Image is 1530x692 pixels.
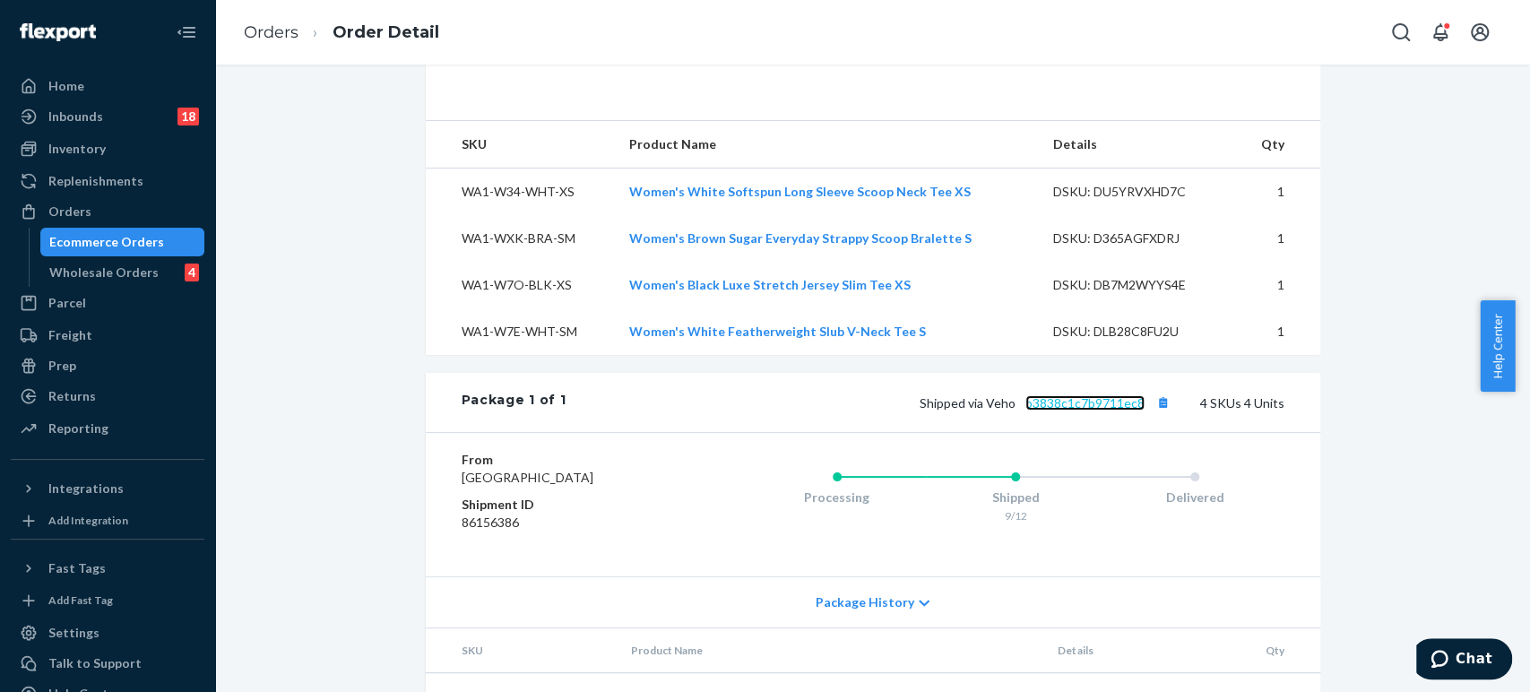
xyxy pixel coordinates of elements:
td: 1 [1236,215,1320,262]
a: Add Fast Tag [11,590,204,611]
div: Wholesale Orders [49,264,159,281]
div: Returns [48,387,96,405]
th: Product Name [615,121,1039,169]
a: Add Integration [11,510,204,532]
a: Replenishments [11,167,204,195]
div: Replenishments [48,172,143,190]
span: [GEOGRAPHIC_DATA] [462,470,593,485]
a: Prep [11,351,204,380]
th: SKU [426,628,617,673]
div: Ecommerce Orders [49,233,164,251]
a: Order Detail [333,22,439,42]
button: Open Search Box [1383,14,1419,50]
td: WA1-W34-WHT-XS [426,169,615,216]
div: Add Fast Tag [48,593,113,608]
div: DSKU: DLB28C8FU2U [1053,323,1222,341]
div: DSKU: DU5YRVXHD7C [1053,183,1222,201]
button: Help Center [1480,300,1515,392]
iframe: Opens a widget where you can chat to one of our agents [1416,638,1512,683]
th: Details [1043,628,1240,673]
div: Integrations [48,480,124,497]
th: Details [1039,121,1236,169]
a: Inbounds18 [11,102,204,131]
div: Package 1 of 1 [462,391,566,414]
button: Open account menu [1462,14,1498,50]
a: b3838c1c7b9711ec8 [1025,395,1145,411]
a: Women's Brown Sugar Everyday Strappy Scoop Bralette S [629,230,972,246]
th: Qty [1236,121,1320,169]
button: Talk to Support [11,649,204,678]
div: Home [48,77,84,95]
th: Product Name [617,628,1044,673]
a: Orders [244,22,298,42]
th: SKU [426,121,615,169]
dt: From [462,451,676,469]
td: WA1-W7O-BLK-XS [426,262,615,308]
div: 4 [185,264,199,281]
button: Close Navigation [169,14,204,50]
a: Settings [11,618,204,647]
div: Prep [48,357,76,375]
button: Copy tracking number [1152,391,1175,414]
a: Home [11,72,204,100]
th: Qty [1240,628,1320,673]
div: Shipped [926,489,1105,506]
div: Processing [748,489,927,506]
a: Freight [11,321,204,350]
button: Fast Tags [11,554,204,583]
a: Orders [11,197,204,226]
div: Inbounds [48,108,103,125]
td: 1 [1236,308,1320,355]
span: Shipped via Veho [920,395,1175,411]
a: Inventory [11,134,204,163]
a: Wholesale Orders4 [40,258,205,287]
a: Women's White Featherweight Slub V-Neck Tee S [629,324,926,339]
a: Parcel [11,289,204,317]
td: 1 [1236,169,1320,216]
td: 1 [1236,262,1320,308]
a: Reporting [11,414,204,443]
div: Delivered [1105,489,1284,506]
div: Freight [48,326,92,344]
div: 4 SKUs 4 Units [566,391,1284,414]
div: Fast Tags [48,559,106,577]
div: Talk to Support [48,654,142,672]
a: Ecommerce Orders [40,228,205,256]
div: Parcel [48,294,86,312]
td: WA1-WXK-BRA-SM [426,215,615,262]
a: Returns [11,382,204,411]
div: Reporting [48,420,108,437]
ol: breadcrumbs [229,6,454,59]
div: 9/12 [926,508,1105,523]
button: Open notifications [1422,14,1458,50]
div: DSKU: DB7M2WYYS4E [1053,276,1222,294]
div: Inventory [48,140,106,158]
dd: 86156386 [462,514,676,532]
button: Integrations [11,474,204,503]
span: Package History [816,593,914,611]
dt: Shipment ID [462,496,676,514]
div: Settings [48,624,99,642]
a: Women's White Softspun Long Sleeve Scoop Neck Tee XS [629,184,971,199]
div: Orders [48,203,91,221]
div: Add Integration [48,513,128,528]
td: WA1-W7E-WHT-SM [426,308,615,355]
img: Flexport logo [20,23,96,41]
a: Women's Black Luxe Stretch Jersey Slim Tee XS [629,277,911,292]
div: 18 [177,108,199,125]
div: DSKU: D365AGFXDRJ [1053,229,1222,247]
